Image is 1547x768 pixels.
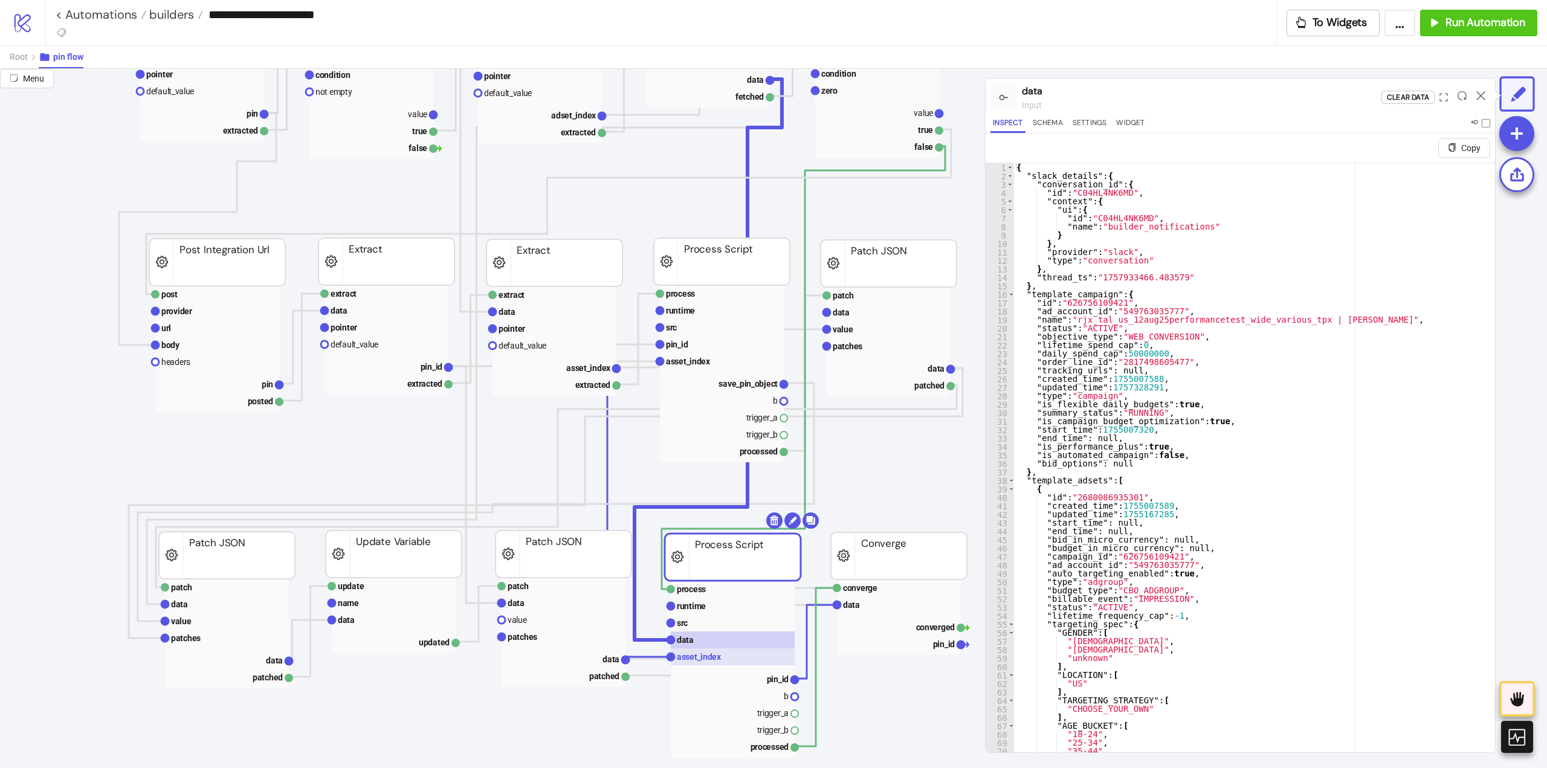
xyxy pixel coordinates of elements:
span: builders [146,7,194,22]
text: pointer [499,324,525,334]
div: 9 [986,231,1014,239]
div: 12 [986,256,1014,265]
div: 60 [986,662,1014,671]
button: Clear Data [1381,91,1435,104]
text: headers [161,357,190,367]
button: Schema [1030,117,1065,133]
text: not empty [315,87,352,97]
text: body [161,340,180,350]
text: runtime [677,601,706,611]
div: 30 [986,408,1014,417]
button: ... [1384,10,1415,36]
button: Widget [1114,117,1147,133]
text: data [499,307,515,317]
text: value [914,108,933,118]
span: Toggle code folding, rows 39 through 106 [1008,485,1015,493]
text: extract [331,289,357,298]
div: 10 [986,239,1014,248]
div: Clear Data [1387,91,1429,105]
div: 16 [986,290,1014,298]
div: 33 [986,434,1014,442]
span: Toggle code folding, rows 2 through 15 [1007,172,1013,180]
div: 65 [986,705,1014,713]
div: 28 [986,392,1014,400]
span: Toggle code folding, rows 3 through 13 [1007,180,1013,189]
text: provider [161,306,192,316]
text: value [508,615,527,625]
text: data [508,598,525,608]
span: Toggle code folding, rows 67 through 75 [1008,721,1015,730]
text: pin_id [666,340,688,349]
span: Toggle code folding, rows 1 through 108 [1007,163,1013,172]
div: 38 [986,476,1014,485]
text: adset_index [551,111,596,120]
button: Run Automation [1420,10,1537,36]
text: default_value [146,86,194,96]
div: 3 [986,180,1014,189]
text: post [161,289,178,299]
div: 34 [986,442,1014,451]
text: pointer [484,71,511,81]
text: asset_index [566,363,611,373]
text: data [843,600,860,610]
div: 17 [986,298,1014,307]
span: Run Automation [1445,16,1525,30]
text: pointer [146,69,173,79]
div: data [1022,83,1381,98]
span: Toggle code folding, rows 6 through 9 [1007,205,1013,214]
text: condition [821,69,856,79]
div: 48 [986,561,1014,569]
span: Toggle code folding, rows 64 through 66 [1008,696,1015,705]
div: 70 [986,747,1014,755]
div: 5 [986,197,1014,205]
div: 58 [986,645,1014,654]
span: expand [1439,93,1448,102]
text: data [338,615,355,625]
button: Copy [1438,138,1490,158]
text: patch [833,291,854,300]
text: b [784,691,789,701]
button: Settings [1070,117,1109,133]
text: process [677,584,706,594]
span: Toggle code folding, rows 56 through 60 [1008,628,1015,637]
text: runtime [666,306,695,315]
text: value [833,324,853,334]
div: 37 [986,468,1014,476]
div: 52 [986,595,1014,603]
div: input [1022,98,1381,112]
div: 32 [986,425,1014,434]
text: process [666,289,695,298]
div: 41 [986,502,1014,510]
span: Toggle code folding, rows 16 through 37 [1008,290,1015,298]
span: Copy [1461,143,1481,153]
div: 25 [986,366,1014,375]
div: 23 [986,349,1014,358]
div: 15 [986,282,1014,290]
text: value [408,109,427,119]
button: Root [10,46,39,68]
div: 63 [986,688,1014,696]
div: 6 [986,205,1014,214]
text: patches [508,632,537,642]
div: 50 [986,578,1014,586]
text: extract [499,290,525,300]
div: 56 [986,628,1014,637]
text: data [677,635,694,645]
a: < Automations [56,8,146,21]
div: 4 [986,189,1014,197]
text: src [666,323,677,332]
text: pin_id [933,639,955,649]
div: 66 [986,713,1014,721]
div: 14 [986,273,1014,282]
div: 53 [986,603,1014,611]
span: Toggle code folding, rows 55 through 84 [1008,620,1015,628]
text: data [266,656,283,665]
div: 11 [986,248,1014,256]
text: default_value [331,340,378,349]
text: default_value [499,341,546,350]
text: patches [171,633,201,643]
span: Menu [23,74,44,83]
text: b [773,396,778,405]
text: data [171,599,188,609]
div: 26 [986,375,1014,383]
